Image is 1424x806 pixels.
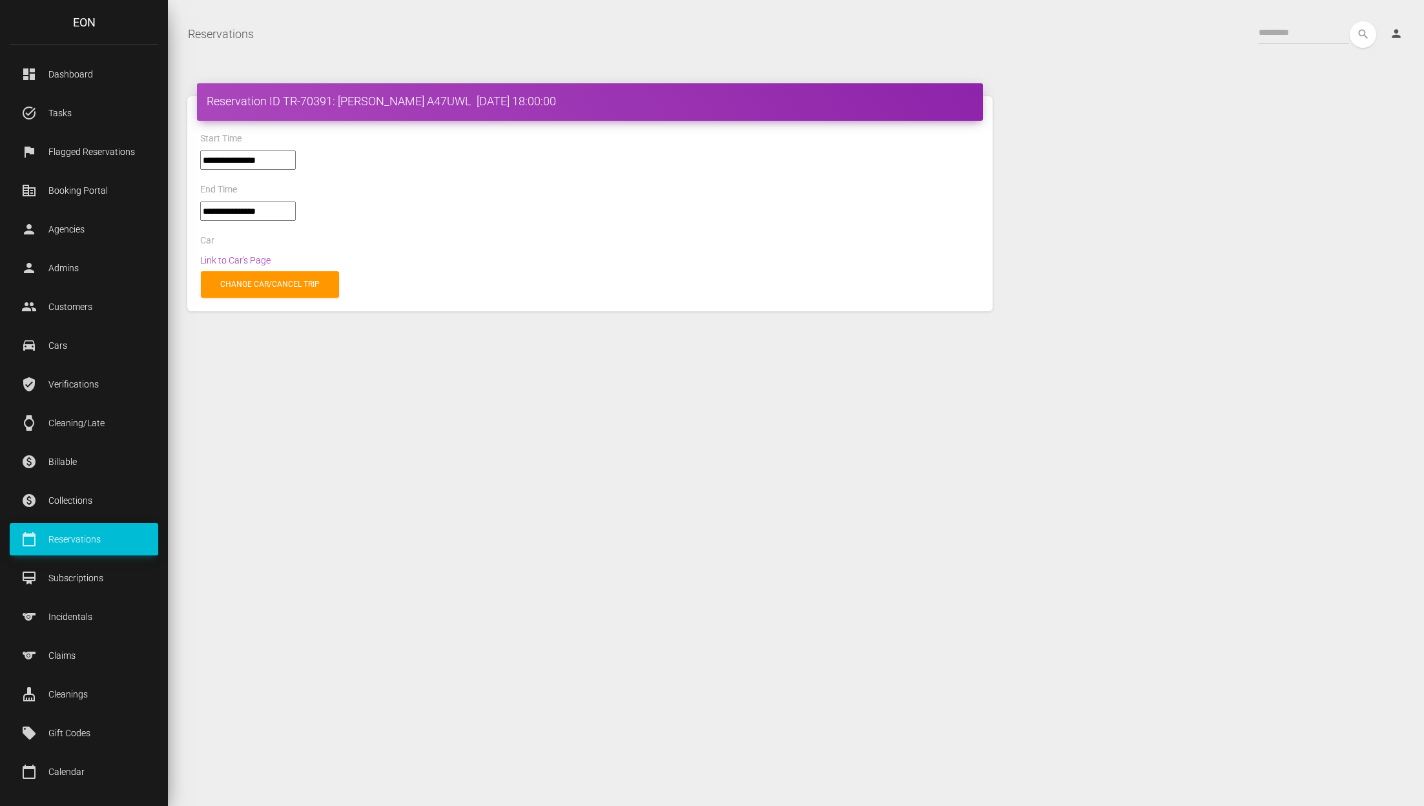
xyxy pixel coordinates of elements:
p: Cars [19,336,149,355]
a: card_membership Subscriptions [10,562,158,594]
a: sports Incidentals [10,601,158,633]
p: Dashboard [19,65,149,84]
a: calendar_today Calendar [10,756,158,788]
a: Link to Car's Page [200,255,271,265]
p: Cleanings [19,685,149,704]
a: flag Flagged Reservations [10,136,158,168]
a: calendar_today Reservations [10,523,158,555]
h4: Reservation ID TR-70391: [PERSON_NAME] A47UWL [DATE] 18:00:00 [207,93,973,109]
a: task_alt Tasks [10,97,158,129]
p: Calendar [19,762,149,781]
label: End Time [200,183,237,196]
a: person [1380,21,1414,47]
a: person Admins [10,252,158,284]
a: paid Billable [10,446,158,478]
p: Gift Codes [19,723,149,743]
label: Start Time [200,132,242,145]
p: Admins [19,258,149,278]
button: search [1350,21,1376,48]
p: Incidentals [19,607,149,626]
a: cleaning_services Cleanings [10,678,158,710]
a: verified_user Verifications [10,368,158,400]
a: dashboard Dashboard [10,58,158,90]
p: Agencies [19,220,149,239]
p: Claims [19,646,149,665]
a: corporate_fare Booking Portal [10,174,158,207]
a: people Customers [10,291,158,323]
p: Verifications [19,375,149,394]
label: Car [200,234,214,247]
p: Collections [19,491,149,510]
p: Billable [19,452,149,471]
p: Subscriptions [19,568,149,588]
i: person [1390,27,1403,40]
a: local_offer Gift Codes [10,717,158,749]
a: sports Claims [10,639,158,672]
a: Reservations [188,18,254,50]
p: Cleaning/Late [19,413,149,433]
p: Flagged Reservations [19,142,149,161]
p: Reservations [19,530,149,549]
p: Tasks [19,103,149,123]
a: paid Collections [10,484,158,517]
a: Change car/cancel trip [201,271,339,298]
p: Customers [19,297,149,316]
p: Booking Portal [19,181,149,200]
a: watch Cleaning/Late [10,407,158,439]
a: drive_eta Cars [10,329,158,362]
a: person Agencies [10,213,158,245]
